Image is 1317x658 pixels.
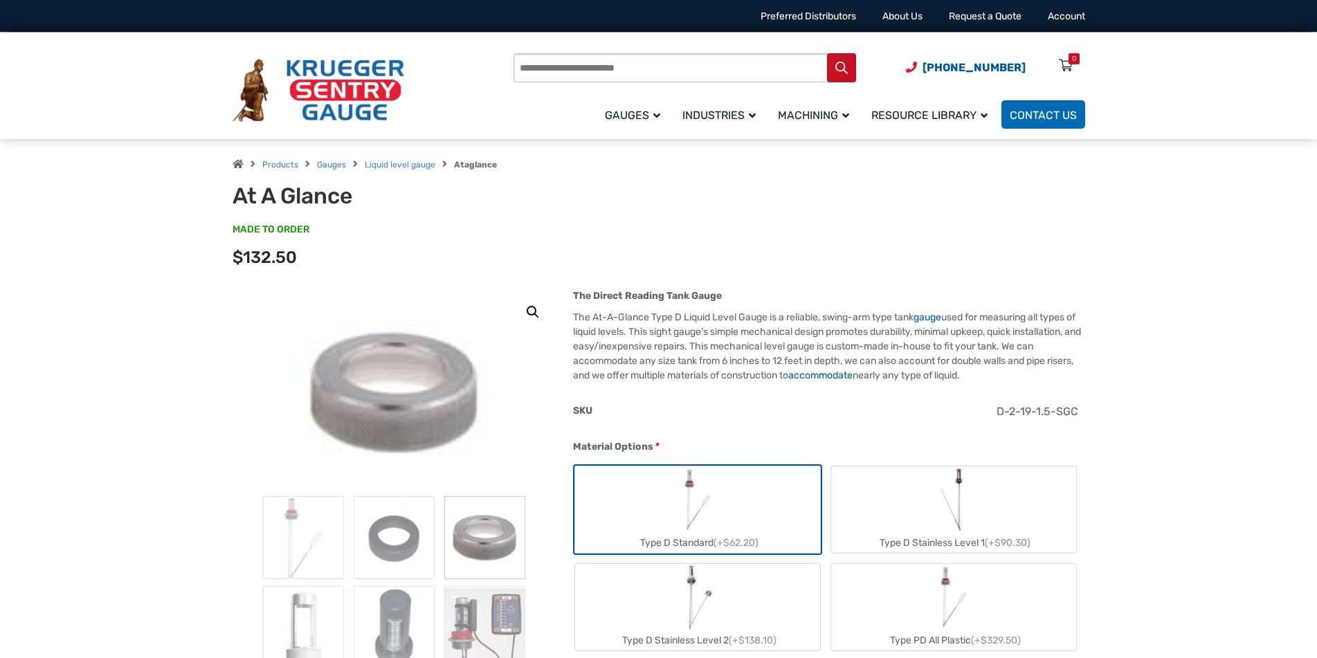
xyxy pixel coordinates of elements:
[788,369,853,381] a: accommodate
[831,564,1076,650] label: Type PD All Plastic
[714,537,759,549] span: (+$62.20)
[761,10,856,22] a: Preferred Distributors
[778,109,849,122] span: Machining
[997,405,1078,418] span: D-2-19-1.5-SGC
[365,160,435,170] a: Liquid level gauge
[831,466,1076,553] label: Type D Stainless Level 1
[882,10,923,22] a: About Us
[914,311,941,323] a: gauge
[233,223,309,237] span: MADE TO ORDER
[985,537,1030,549] span: (+$90.30)
[575,466,820,553] label: Type D Standard
[575,564,820,650] label: Type D Stainless Level 2
[674,98,770,131] a: Industries
[831,630,1076,650] div: Type PD All Plastic
[971,634,1021,646] span: (+$329.50)
[1048,10,1085,22] a: Account
[682,109,756,122] span: Industries
[935,466,972,533] img: Chemical Sight Gauge
[831,533,1076,553] div: Type D Stainless Level 1
[263,496,344,579] img: At A Glance
[597,98,674,131] a: Gauges
[354,496,435,579] img: At A Glance - Image 2
[605,109,660,122] span: Gauges
[573,290,722,302] strong: The Direct Reading Tank Gauge
[575,630,820,650] div: Type D Stainless Level 2
[575,533,820,553] div: Type D Standard
[923,61,1026,74] span: [PHONE_NUMBER]
[233,183,574,209] h1: At A Glance
[289,289,499,496] img: At A Glance - Image 3
[573,310,1084,383] p: The At-A-Glance Type D Liquid Level Gauge is a reliable, swing-arm type tank used for measuring a...
[949,10,1021,22] a: Request a Quote
[770,98,863,131] a: Machining
[520,300,545,325] a: View full-screen image gallery
[317,160,346,170] a: Gauges
[573,405,592,417] span: SKU
[1010,109,1077,122] span: Contact Us
[454,160,497,170] strong: Ataglance
[444,496,525,579] img: At A Glance - Image 3
[233,248,297,267] span: $132.50
[655,439,660,454] abbr: required
[233,59,404,122] img: Krueger Sentry Gauge
[1072,53,1076,64] div: 0
[262,160,298,170] a: Products
[729,634,776,646] span: (+$138.10)
[863,98,1001,131] a: Resource Library
[906,59,1026,76] a: Phone Number (920) 434-8860
[871,109,988,122] span: Resource Library
[1001,100,1085,129] a: Contact Us
[573,441,653,453] span: Material Options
